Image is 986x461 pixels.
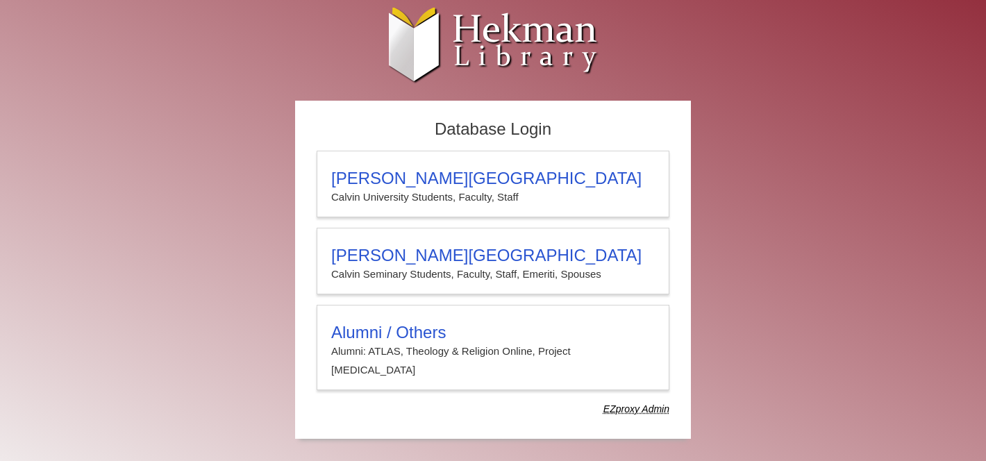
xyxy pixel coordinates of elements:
p: Calvin Seminary Students, Faculty, Staff, Emeriti, Spouses [331,265,655,283]
p: Calvin University Students, Faculty, Staff [331,188,655,206]
h3: Alumni / Others [331,323,655,342]
h3: [PERSON_NAME][GEOGRAPHIC_DATA] [331,246,655,265]
h2: Database Login [310,115,676,144]
p: Alumni: ATLAS, Theology & Religion Online, Project [MEDICAL_DATA] [331,342,655,379]
a: [PERSON_NAME][GEOGRAPHIC_DATA]Calvin University Students, Faculty, Staff [317,151,669,217]
a: [PERSON_NAME][GEOGRAPHIC_DATA]Calvin Seminary Students, Faculty, Staff, Emeriti, Spouses [317,228,669,294]
dfn: Use Alumni login [603,403,669,414]
h3: [PERSON_NAME][GEOGRAPHIC_DATA] [331,169,655,188]
summary: Alumni / OthersAlumni: ATLAS, Theology & Religion Online, Project [MEDICAL_DATA] [331,323,655,379]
